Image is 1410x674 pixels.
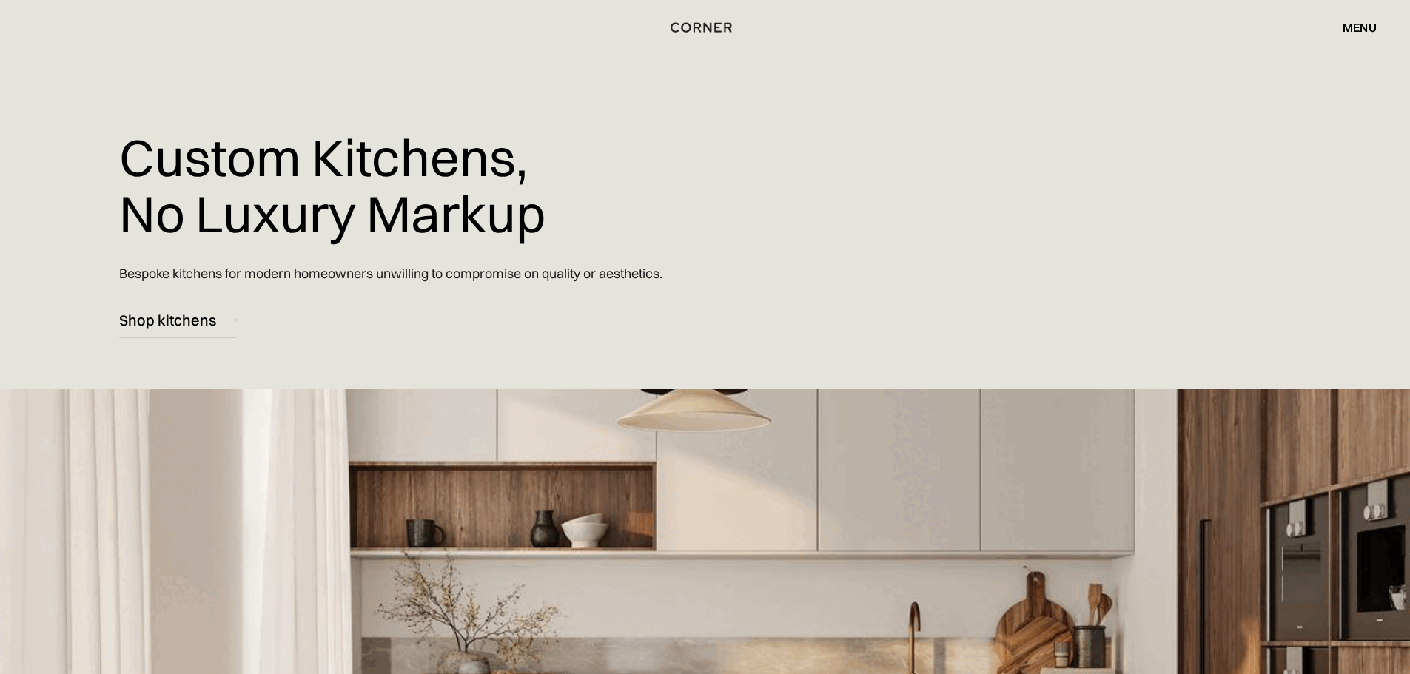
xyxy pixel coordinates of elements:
[119,118,545,252] h1: Custom Kitchens, No Luxury Markup
[119,252,662,294] p: Bespoke kitchens for modern homeowners unwilling to compromise on quality or aesthetics.
[1343,21,1377,33] div: menu
[119,310,216,330] div: Shop kitchens
[119,302,236,338] a: Shop kitchens
[654,18,756,37] a: home
[1328,15,1377,40] div: menu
